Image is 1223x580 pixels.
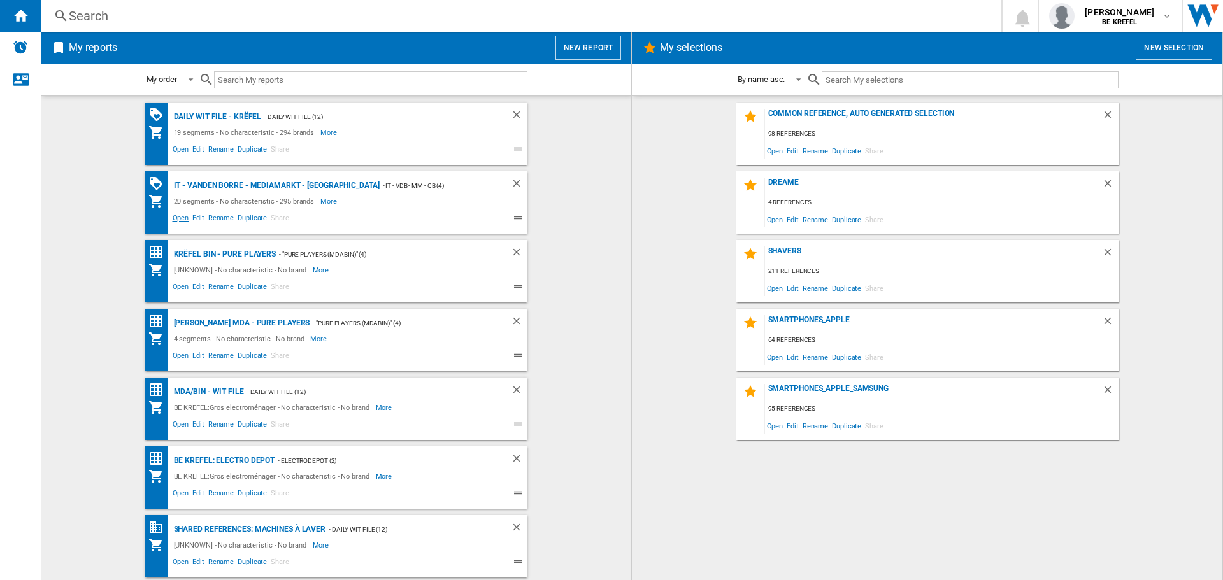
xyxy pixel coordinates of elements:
span: Share [863,142,885,159]
span: Edit [190,212,206,227]
div: My Assortment [148,331,171,346]
div: Delete [511,315,527,331]
div: My Assortment [148,125,171,140]
span: Duplicate [830,417,863,434]
span: Edit [785,348,801,365]
span: Rename [206,556,236,571]
div: PROMOTIONS Matrix [148,107,171,123]
div: 20 segments - No characteristic - 295 brands [171,194,321,209]
div: - ElectroDepot (2) [275,453,485,469]
span: Rename [801,279,830,297]
input: Search My reports [214,71,527,88]
span: More [313,537,331,553]
span: Open [765,142,785,159]
span: Duplicate [236,212,269,227]
span: Share [269,487,291,502]
span: More [376,400,394,415]
span: Share [269,556,291,571]
div: Delete [511,109,527,125]
button: New report [555,36,621,60]
span: Edit [785,417,801,434]
div: 4 references [765,195,1119,211]
span: Rename [801,142,830,159]
div: Delete [1102,178,1119,195]
div: Price Matrix [148,382,171,398]
span: Edit [190,350,206,365]
div: Delete [511,521,527,537]
div: Price Matrix [148,451,171,467]
div: - "Pure Players (MDABIN)" (4) [310,315,485,331]
span: Share [863,279,885,297]
h2: My selections [657,36,725,60]
div: By name asc. [738,74,785,84]
div: Shared references: Machines à laver [171,521,326,537]
div: [PERSON_NAME] MDA - Pure Players [171,315,310,331]
span: Edit [190,556,206,571]
span: Share [269,418,291,434]
span: Rename [801,417,830,434]
div: Delete [1102,246,1119,264]
span: Open [171,350,191,365]
span: Rename [206,143,236,159]
span: Rename [206,212,236,227]
span: Duplicate [830,211,863,228]
span: Duplicate [236,487,269,502]
div: IT - Vanden Borre - Mediamarkt - [GEOGRAPHIC_DATA] [171,178,380,194]
div: SMARTPHONES_APPLE [765,315,1102,332]
span: Open [171,487,191,502]
div: - Daily WIT file (12) [261,109,485,125]
span: Duplicate [236,556,269,571]
span: Edit [190,418,206,434]
div: [UNKNOWN] - No characteristic - No brand [171,262,313,278]
div: - Daily WIT file (12) [244,384,485,400]
div: Common reference, auto generated selection [765,109,1102,126]
b: BE KREFEL [1102,18,1137,26]
div: Price Matrix [148,313,171,329]
span: Edit [785,142,801,159]
div: Price Matrix [148,244,171,260]
div: Delete [511,246,527,262]
div: 4 segments - No characteristic - No brand [171,331,311,346]
span: Duplicate [236,418,269,434]
span: More [310,331,329,346]
span: Rename [801,211,830,228]
span: Open [171,143,191,159]
div: PROMOTIONS Matrix [148,176,171,192]
div: 64 references [765,332,1119,348]
div: Delete [511,453,527,469]
span: Rename [206,350,236,365]
span: Rename [206,281,236,296]
span: Share [863,348,885,365]
span: Duplicate [236,350,269,365]
div: Delete [511,384,527,400]
span: Share [269,143,291,159]
div: BE KREFEL:Gros electroménager - No characteristic - No brand [171,469,376,484]
button: New selection [1136,36,1212,60]
div: Delete [1102,315,1119,332]
h2: My reports [66,36,120,60]
div: Delete [511,178,527,194]
span: Open [171,556,191,571]
span: Rename [801,348,830,365]
span: Duplicate [830,142,863,159]
div: Shavers [765,246,1102,264]
div: MDA/BIN - WIT file [171,384,244,400]
span: Edit [785,211,801,228]
div: Delete [1102,109,1119,126]
span: Open [765,211,785,228]
span: Edit [190,143,206,159]
div: My Assortment [148,400,171,415]
span: Duplicate [236,281,269,296]
span: Rename [206,487,236,502]
input: Search My selections [822,71,1118,88]
span: Open [171,418,191,434]
div: 211 references [765,264,1119,279]
img: alerts-logo.svg [13,39,28,55]
div: [UNKNOWN] - No characteristic - No brand [171,537,313,553]
div: DREAME [765,178,1102,195]
div: BE KREFEL: Electro depot [171,453,275,469]
div: - "Pure Players (MDABIN)" (4) [276,246,485,262]
div: Delete [1102,384,1119,401]
span: Open [171,212,191,227]
div: - Daily WIT file (12) [325,521,485,537]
